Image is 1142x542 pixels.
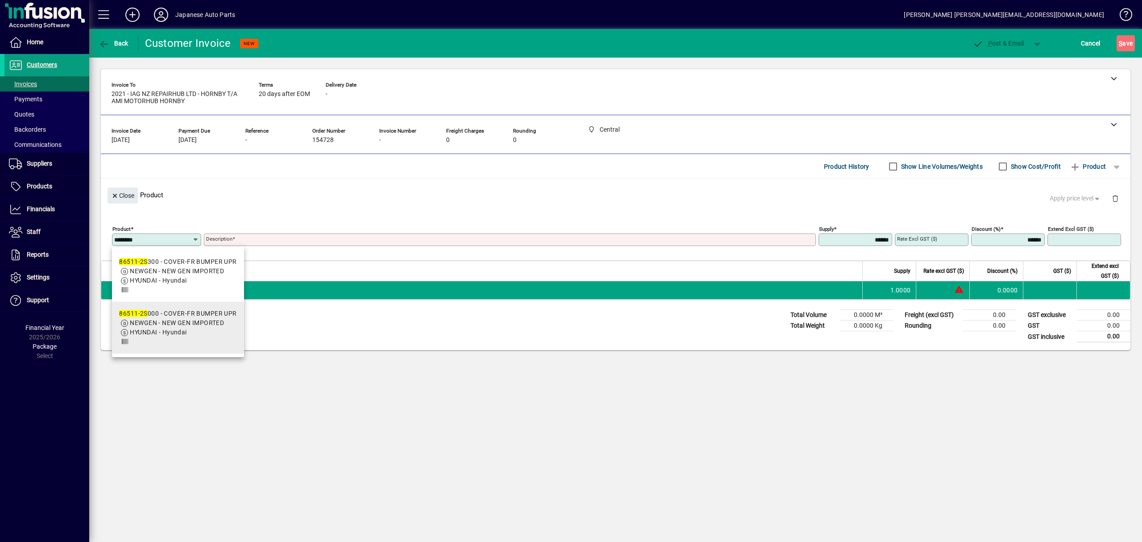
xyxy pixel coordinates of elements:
[840,310,893,321] td: 0.0000 M³
[112,302,244,354] mat-option: 86511-2S000 - COVER-FR BUMPER UPR
[899,162,983,171] label: Show Line Volumes/Weights
[9,111,34,118] span: Quotes
[4,289,89,312] a: Support
[312,137,334,144] span: 154728
[33,343,57,350] span: Package
[118,7,147,23] button: Add
[119,258,148,265] em: 86511-2S
[27,274,50,281] span: Settings
[145,36,231,50] div: Customer Invoice
[1023,321,1077,331] td: GST
[9,96,42,103] span: Payments
[244,41,255,46] span: NEW
[119,257,236,267] div: 300 - COVER-FR BUMPER UPR
[101,179,1130,211] div: Product
[326,91,327,98] span: -
[1023,310,1077,321] td: GST exclusive
[9,141,62,148] span: Communications
[4,137,89,152] a: Communications
[9,80,37,88] span: Invoices
[1082,261,1119,281] span: Extend excl GST ($)
[972,40,1024,47] span: ost & Email
[900,310,963,321] td: Freight (excl GST)
[99,40,128,47] span: Back
[1105,194,1126,202] app-page-header-button: Delete
[1048,226,1094,232] mat-label: Extend excl GST ($)
[175,8,235,22] div: Japanese Auto Parts
[112,250,244,302] mat-option: 86511-2S300 - COVER-FR BUMPER UPR
[27,205,55,213] span: Financials
[112,226,131,232] mat-label: Product
[1119,40,1122,47] span: S
[130,329,186,336] span: HYUNDAI - Hyundai
[27,160,52,167] span: Suppliers
[1077,331,1130,342] td: 0.00
[4,122,89,137] a: Backorders
[904,8,1104,22] div: [PERSON_NAME] [PERSON_NAME][EMAIL_ADDRESS][DOMAIN_NAME]
[1046,191,1105,207] button: Apply price level
[27,296,49,304] span: Support
[130,277,186,284] span: HYUNDAI - Hyundai
[1081,36,1101,50] span: Cancel
[446,137,450,144] span: 0
[27,183,52,190] span: Products
[96,35,131,51] button: Back
[27,228,41,235] span: Staff
[1079,35,1103,51] button: Cancel
[897,236,937,242] mat-label: Rate excl GST ($)
[147,7,175,23] button: Profile
[900,321,963,331] td: Rounding
[108,188,138,204] button: Close
[130,319,224,326] span: NEWGEN - NEW GEN IMPORTED
[9,126,46,133] span: Backorders
[25,324,64,331] span: Financial Year
[245,137,247,144] span: -
[1105,188,1126,209] button: Delete
[4,267,89,289] a: Settings
[1050,194,1101,203] span: Apply price level
[820,158,873,175] button: Product History
[178,137,197,144] span: [DATE]
[963,321,1016,331] td: 0.00
[27,251,49,258] span: Reports
[972,226,1001,232] mat-label: Discount (%)
[1053,266,1071,276] span: GST ($)
[786,321,840,331] td: Total Weight
[130,267,224,275] span: NEWGEN - NEW GEN IMPORTED
[969,281,1023,299] td: 0.0000
[259,91,310,98] span: 20 days after EOM
[513,137,517,144] span: 0
[1009,162,1061,171] label: Show Cost/Profit
[119,310,148,317] em: 86511-2S
[1113,2,1131,31] a: Knowledge Base
[27,61,57,68] span: Customers
[819,226,834,232] mat-label: Supply
[112,137,130,144] span: [DATE]
[840,321,893,331] td: 0.0000 Kg
[1117,35,1135,51] button: Save
[4,153,89,175] a: Suppliers
[206,236,232,242] mat-label: Description
[4,198,89,221] a: Financials
[987,266,1018,276] span: Discount (%)
[923,266,964,276] span: Rate excl GST ($)
[786,310,840,321] td: Total Volume
[112,91,245,105] span: 2021 - IAG NZ REPAIRHUB LTD - HORNBY T/A AMI MOTORHUB HORNBY
[4,31,89,54] a: Home
[988,40,992,47] span: P
[119,309,236,318] div: 000 - COVER-FR BUMPER UPR
[379,137,381,144] span: -
[1077,321,1130,331] td: 0.00
[1119,36,1133,50] span: ave
[4,244,89,266] a: Reports
[4,92,89,107] a: Payments
[824,159,869,174] span: Product History
[4,76,89,92] a: Invoices
[4,107,89,122] a: Quotes
[890,286,911,295] span: 1.0000
[968,35,1029,51] button: Post & Email
[111,188,134,203] span: Close
[894,266,910,276] span: Supply
[4,221,89,243] a: Staff
[1023,331,1077,342] td: GST inclusive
